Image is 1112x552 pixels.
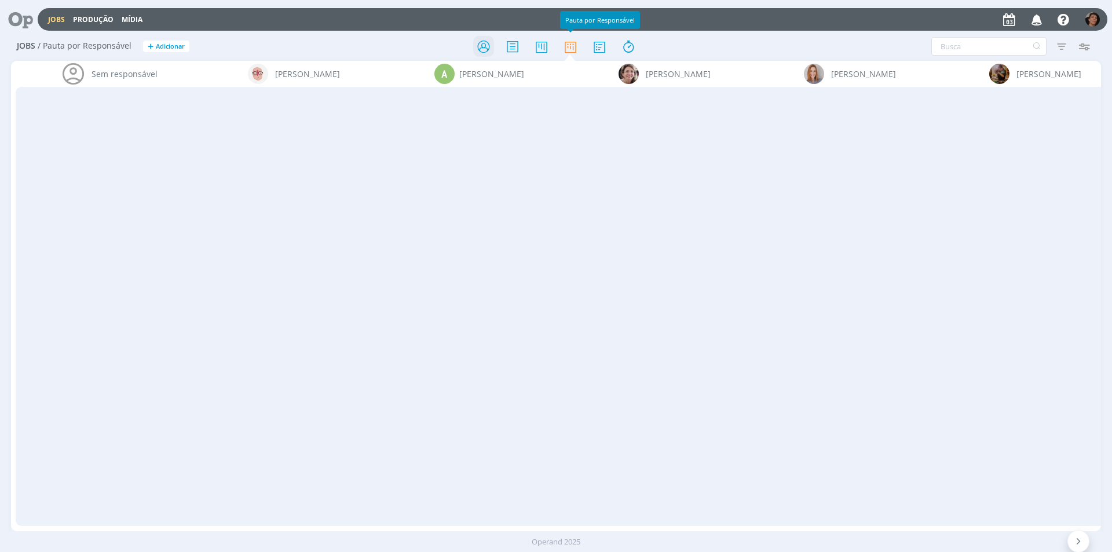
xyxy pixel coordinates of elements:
span: Sem responsável [92,68,158,80]
img: P [1085,12,1100,27]
div: A [434,64,455,84]
div: Pauta por Responsável [560,11,640,29]
a: Mídia [122,14,142,24]
img: A [989,64,1009,84]
input: Busca [931,37,1047,56]
span: [PERSON_NAME] [1016,68,1081,80]
img: A [619,64,639,84]
button: +Adicionar [143,41,189,53]
span: Jobs [17,41,35,51]
span: [PERSON_NAME] [275,68,340,80]
button: Produção [69,15,117,24]
img: A [804,64,824,84]
a: Jobs [48,14,65,24]
a: Produção [73,14,114,24]
button: Jobs [45,15,68,24]
span: [PERSON_NAME] [646,68,711,80]
span: + [148,41,153,53]
button: P [1085,9,1100,30]
button: Mídia [118,15,146,24]
span: / Pauta por Responsável [38,41,131,51]
img: A [248,64,268,84]
span: [PERSON_NAME] [831,68,896,80]
span: [PERSON_NAME] [459,68,524,80]
span: Adicionar [156,43,185,50]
